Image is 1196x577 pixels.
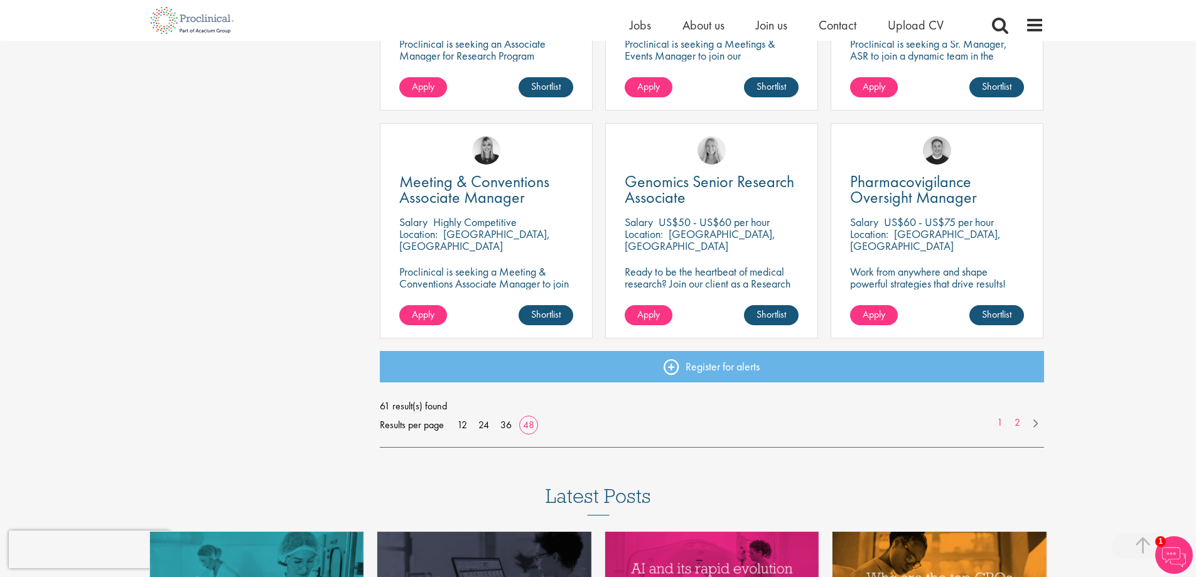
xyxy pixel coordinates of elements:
[399,227,550,253] p: [GEOGRAPHIC_DATA], [GEOGRAPHIC_DATA]
[744,305,799,325] a: Shortlist
[380,397,1044,416] span: 61 result(s) found
[850,305,898,325] a: Apply
[923,136,951,164] img: Bo Forsen
[625,227,663,241] span: Location:
[744,77,799,97] a: Shortlist
[9,531,170,568] iframe: reCAPTCHA
[969,77,1024,97] a: Shortlist
[637,308,660,321] span: Apply
[433,215,517,229] p: Highly Competitive
[888,17,944,33] a: Upload CV
[472,136,500,164] img: Janelle Jones
[625,227,775,253] p: [GEOGRAPHIC_DATA], [GEOGRAPHIC_DATA]
[625,215,653,229] span: Salary
[698,136,726,164] img: Shannon Briggs
[399,227,438,241] span: Location:
[380,351,1044,382] a: Register for alerts
[850,171,977,208] span: Pharmacovigilance Oversight Manager
[819,17,856,33] a: Contact
[850,227,1001,253] p: [GEOGRAPHIC_DATA], [GEOGRAPHIC_DATA]
[850,227,888,241] span: Location:
[519,418,539,431] a: 48
[991,416,1009,430] a: 1
[625,171,794,208] span: Genomics Senior Research Associate
[519,305,573,325] a: Shortlist
[850,77,898,97] a: Apply
[682,17,725,33] a: About us
[1008,416,1026,430] a: 2
[884,215,994,229] p: US$60 - US$75 per hour
[625,266,799,313] p: Ready to be the heartbeat of medical research? Join our client as a Research Associate and assist...
[630,17,651,33] a: Jobs
[1155,536,1193,574] img: Chatbot
[637,80,660,93] span: Apply
[380,416,444,434] span: Results per page
[496,418,516,431] a: 36
[546,485,651,515] h3: Latest Posts
[519,77,573,97] a: Shortlist
[850,215,878,229] span: Salary
[474,418,493,431] a: 24
[399,77,447,97] a: Apply
[969,305,1024,325] a: Shortlist
[625,305,672,325] a: Apply
[412,80,434,93] span: Apply
[863,80,885,93] span: Apply
[625,77,672,97] a: Apply
[412,308,434,321] span: Apply
[453,418,471,431] a: 12
[659,215,770,229] p: US$50 - US$60 per hour
[399,215,428,229] span: Salary
[850,174,1024,205] a: Pharmacovigilance Oversight Manager
[399,266,573,301] p: Proclinical is seeking a Meeting & Conventions Associate Manager to join our client's team in [US...
[863,308,885,321] span: Apply
[756,17,787,33] a: Join us
[625,174,799,205] a: Genomics Senior Research Associate
[399,171,549,208] span: Meeting & Conventions Associate Manager
[850,38,1024,73] p: Proclinical is seeking a Sr. Manager, ASR to join a dynamic team in the oncology and pharmaceutic...
[1155,536,1166,547] span: 1
[850,266,1024,313] p: Work from anywhere and shape powerful strategies that drive results! Enjoy the freedom of remote ...
[399,305,447,325] a: Apply
[399,174,573,205] a: Meeting & Conventions Associate Manager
